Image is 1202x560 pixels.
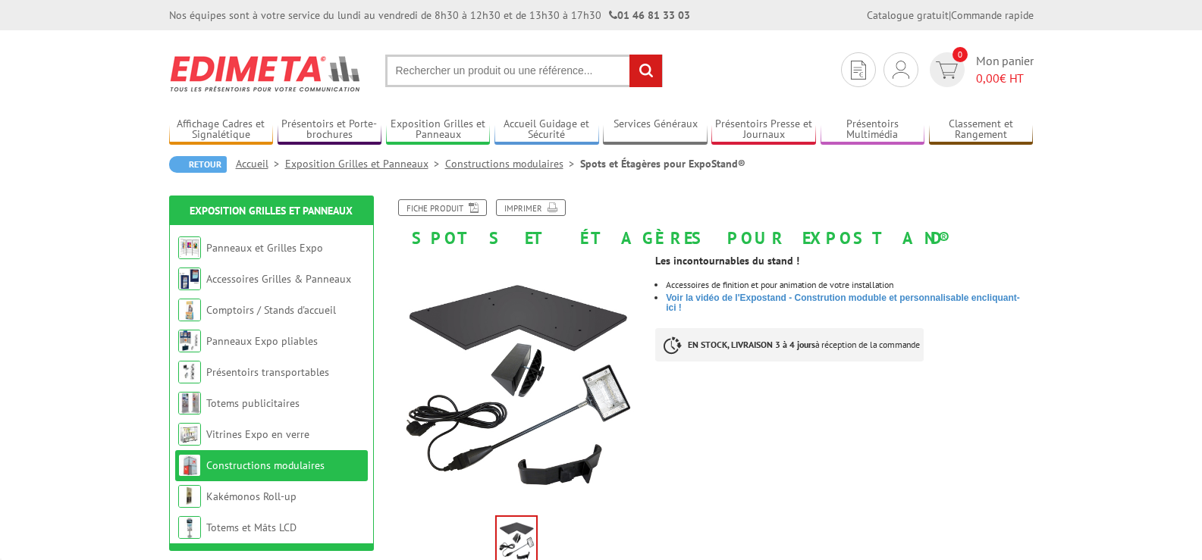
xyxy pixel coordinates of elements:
[496,199,566,216] a: Imprimer
[385,55,663,87] input: Rechercher un produit ou une référence...
[169,8,690,23] div: Nos équipes sont à votre service du lundi au vendredi de 8h30 à 12h30 et de 13h30 à 17h30
[206,303,336,317] a: Comptoirs / Stands d'accueil
[976,70,1034,87] span: € HT
[206,490,297,503] a: Kakémonos Roll-up
[278,117,382,142] a: Présentoirs et Porte-brochures
[178,267,201,290] img: Accessoires Grilles & Panneaux
[169,45,362,102] img: Edimeta
[398,199,487,216] a: Fiche produit
[178,236,201,259] img: Panneaux et Grilles Expo
[951,8,1034,22] a: Commande rapide
[178,392,201,415] img: Totems publicitaires
[936,61,958,79] img: devis rapide
[178,423,201,446] img: Vitrines Expo en verre
[609,8,690,22] strong: 01 46 81 33 03
[711,117,816,142] a: Présentoirs Presse et Journaux
[190,204,353,217] a: Exposition Grilles et Panneaux
[178,485,201,508] img: Kakémonos Roll-up
[206,427,309,441] a: Vitrines Expo en verre
[445,157,580,171] a: Constructions modulaires
[929,117,1034,142] a: Classement et Rangement
[629,55,662,87] input: rechercher
[655,254,799,267] strong: Les incontournables du stand !
[169,117,274,142] a: Affichage Cadres et Signalétique
[867,8,1034,23] div: |
[178,299,201,321] img: Comptoirs / Stands d'accueil
[976,52,1034,87] span: Mon panier
[386,117,491,142] a: Exposition Grilles et Panneaux
[494,117,599,142] a: Accueil Guidage et Sécurité
[821,117,925,142] a: Présentoirs Multimédia
[666,293,1020,313] a: Voir la vidéo de l'Expostand - Constrution moduble et personnalisable encliquant-ici !
[976,70,1000,86] span: 0,00
[666,293,982,303] span: Voir la vidéo de l'Expostand - Constrution moduble et personnalisable en
[926,52,1034,87] a: devis rapide 0 Mon panier 0,00€ HT
[206,365,329,379] a: Présentoirs transportables
[952,47,968,62] span: 0
[206,521,297,534] a: Totems et Mâts LCD
[206,396,300,410] a: Totems publicitaires
[206,241,323,255] a: Panneaux et Grilles Expo
[893,61,909,79] img: devis rapide
[666,280,1033,289] li: Accessoires de finition et pour animation de votre installation
[206,334,318,348] a: Panneaux Expo pliables
[178,516,201,539] img: Totems et Mâts LCD
[178,361,201,383] img: Présentoirs transportables
[206,458,325,472] a: Constructions modulaires
[851,61,866,80] img: devis rapide
[389,255,645,510] img: expostand_2141536.jpg
[285,157,445,171] a: Exposition Grilles et Panneaux
[169,156,227,173] a: Retour
[688,339,815,350] strong: EN STOCK, LIVRAISON 3 à 4 jours
[236,157,285,171] a: Accueil
[867,8,949,22] a: Catalogue gratuit
[655,328,924,361] p: à réception de la commande
[178,330,201,352] img: Panneaux Expo pliables
[580,156,745,171] li: Spots et Étagères pour ExpoStand®
[206,272,351,286] a: Accessoires Grilles & Panneaux
[178,454,201,477] img: Constructions modulaires
[603,117,708,142] a: Services Généraux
